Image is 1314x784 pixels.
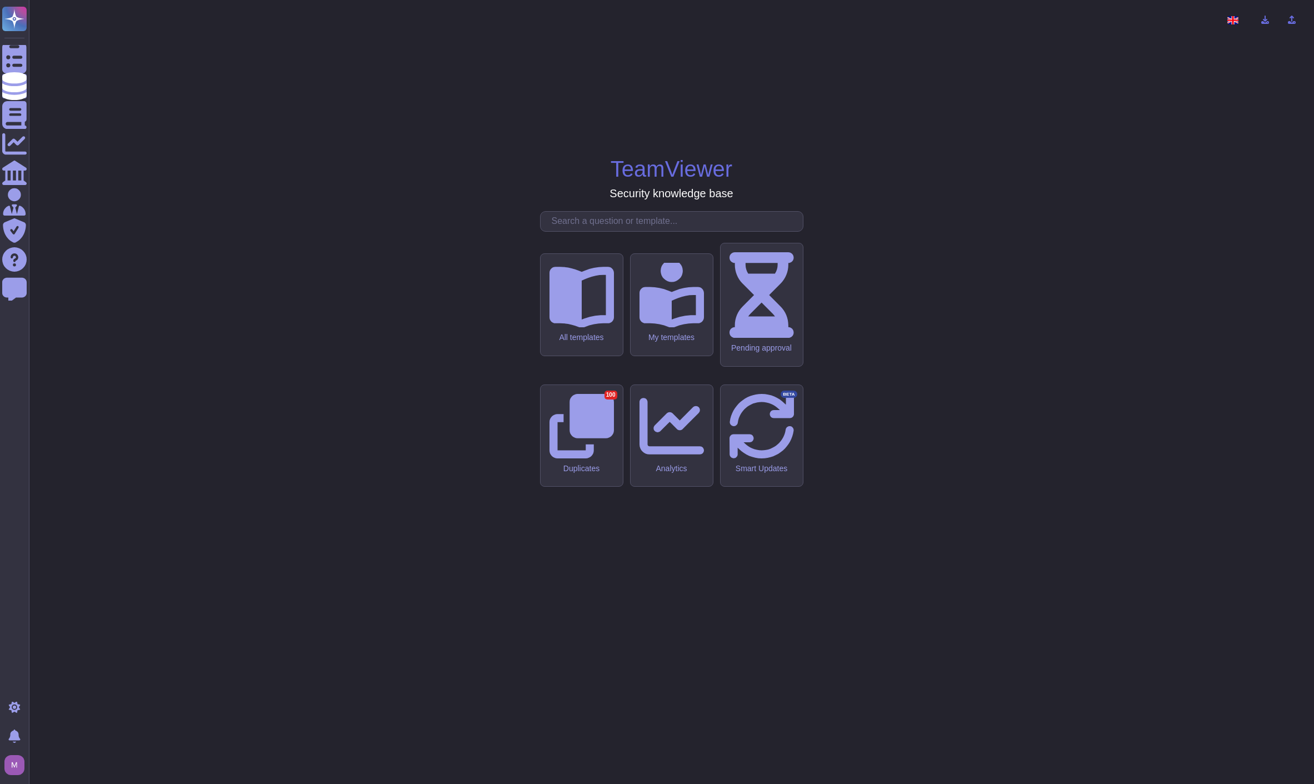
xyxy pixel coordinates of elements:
div: My templates [639,333,704,342]
div: All templates [549,333,614,342]
h3: Security knowledge base [609,187,733,200]
div: Smart Updates [730,464,794,473]
img: user [4,755,24,775]
div: Duplicates [549,464,614,473]
img: en [1227,16,1238,24]
div: Analytics [639,464,704,473]
div: BETA [781,391,797,398]
button: user [2,753,32,777]
div: Pending approval [730,343,794,353]
div: 100 [604,391,617,400]
input: Search a question or template... [546,212,803,231]
h1: TeamViewer [611,156,732,182]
